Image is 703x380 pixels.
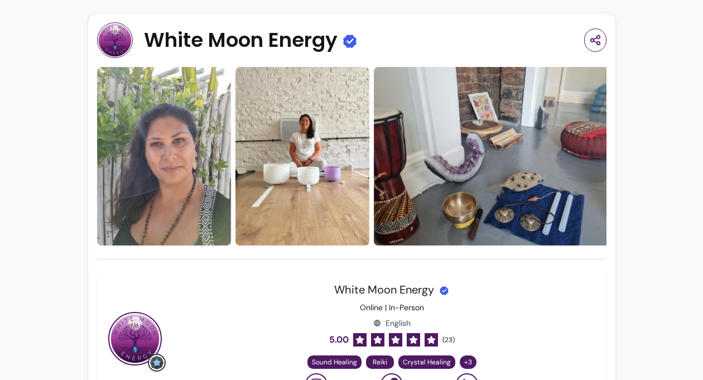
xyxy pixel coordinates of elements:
img: Grow [150,356,163,369]
span: 5.00 [329,333,349,347]
span: ( 23 ) [442,335,455,344]
img: Provider image [97,22,133,58]
div: English [373,318,411,329]
span: + 3 [462,358,474,367]
span: White Moon Energy [144,29,338,51]
p: Online | In-Person [360,302,424,313]
span: Crystal Healing [403,358,451,367]
img: Provider image [108,312,162,365]
img: https://d22cr2pskkweo8.cloudfront.net/67af5fc0-07f6-4cd7-88a1-311140803dfa [97,67,231,246]
img: https://d22cr2pskkweo8.cloudfront.net/4da5a643-526a-4133-a2d0-2cc7a401029e [374,67,612,246]
span: Reiki [373,358,387,367]
span: Sound Healing [312,358,357,367]
span: White Moon Energy [334,282,434,297]
img: https://d22cr2pskkweo8.cloudfront.net/0a4cd7b4-55d2-4a75-a591-f26ee5c734dd [235,67,369,246]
